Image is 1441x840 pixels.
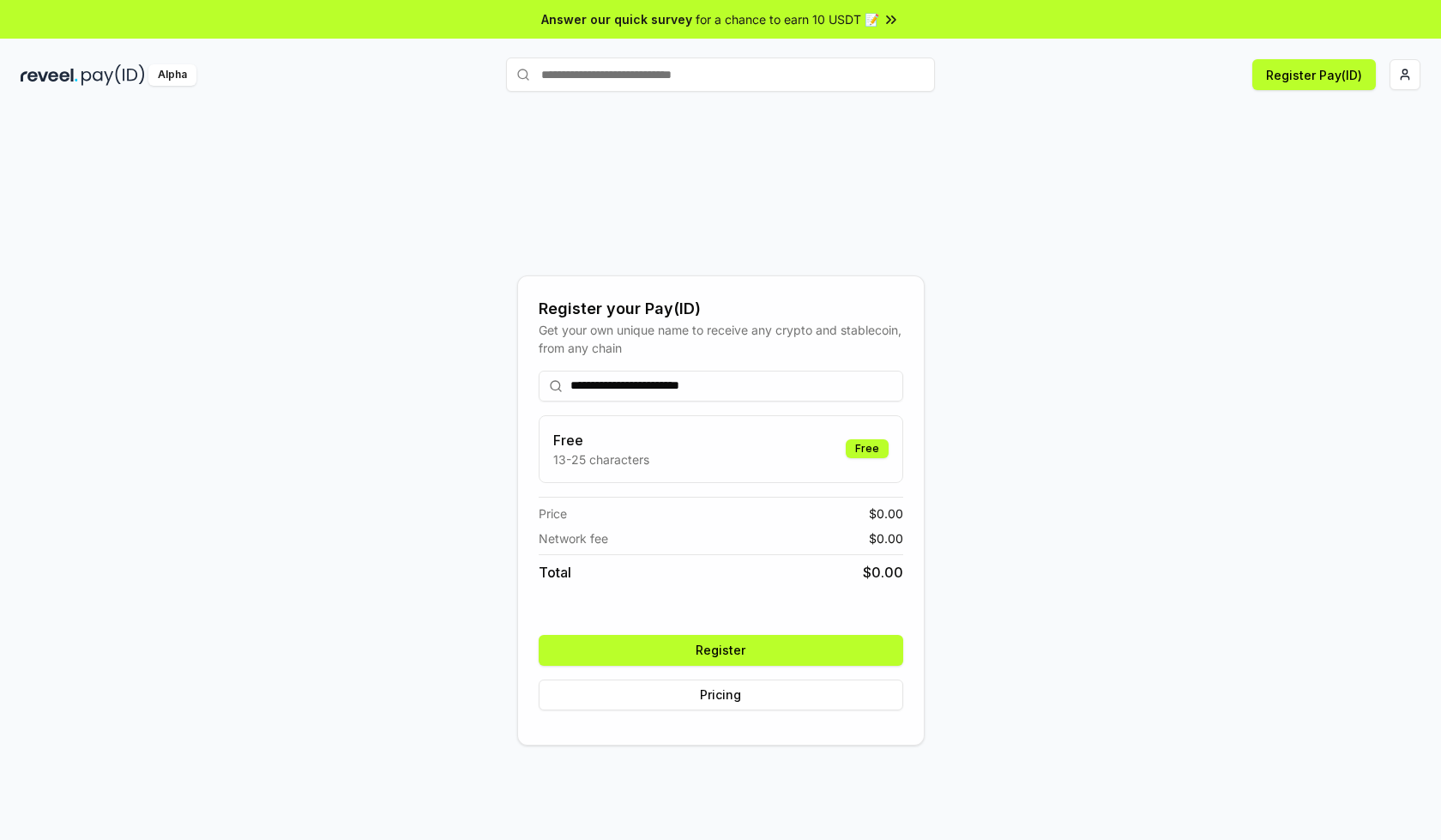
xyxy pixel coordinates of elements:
img: reveel_dark [21,64,78,86]
h3: Free [553,430,649,450]
img: pay_id [81,64,145,86]
span: $ 0.00 [863,562,903,583]
p: 13-25 characters [553,450,649,468]
button: Register [539,635,903,666]
span: Network fee [539,529,608,547]
div: Get your own unique name to receive any crypto and stablecoin, from any chain [539,321,903,357]
span: Price [539,505,567,523]
button: Pricing [539,680,903,710]
span: Total [539,562,571,583]
div: Alpha [148,64,196,86]
span: Answer our quick survey [541,10,692,28]
button: Register Pay(ID) [1252,59,1376,90]
span: for a chance to earn 10 USDT 📝 [696,10,879,28]
span: $ 0.00 [869,529,903,547]
span: $ 0.00 [869,505,903,523]
div: Free [846,439,889,458]
div: Register your Pay(ID) [539,297,903,321]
